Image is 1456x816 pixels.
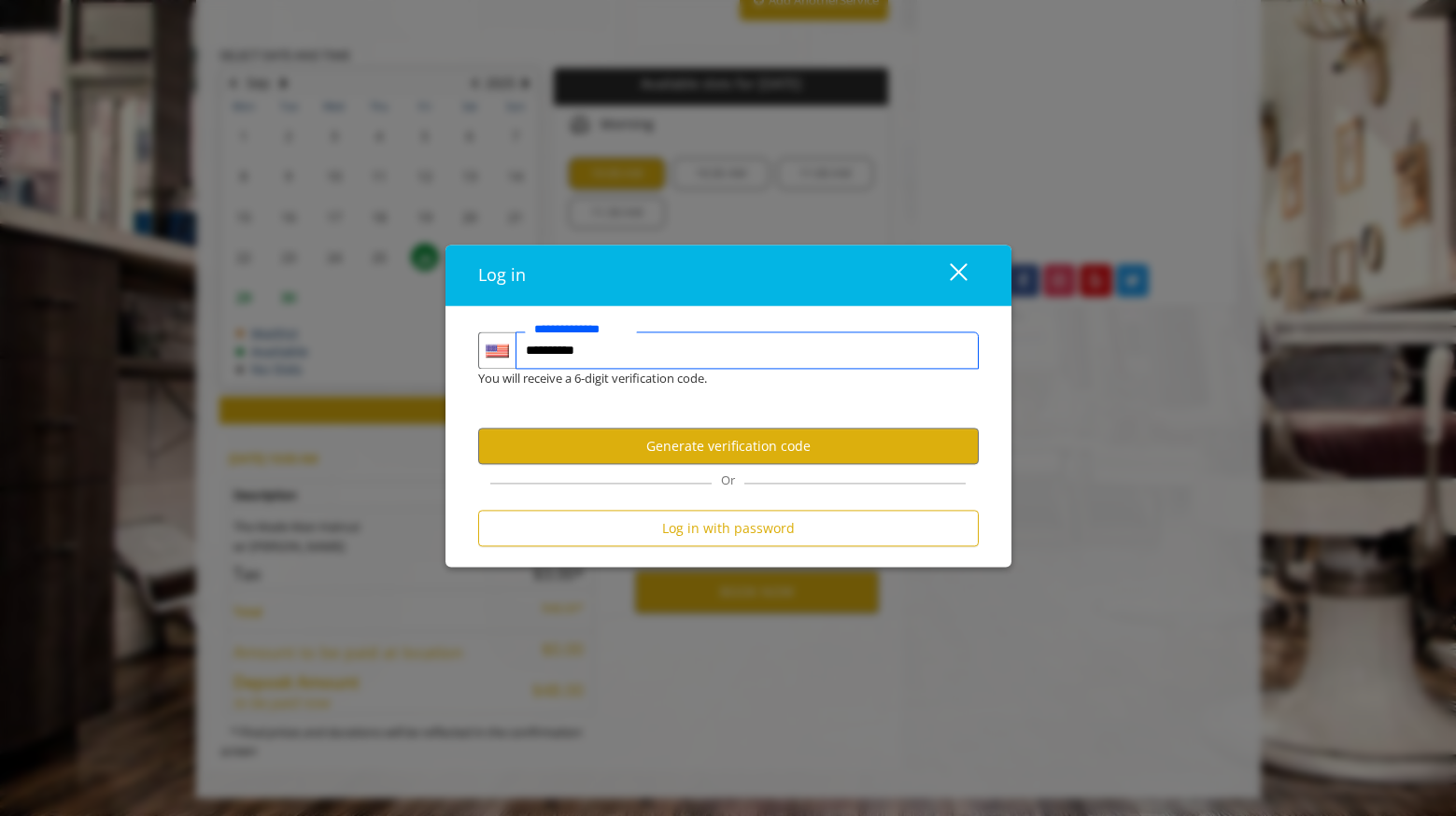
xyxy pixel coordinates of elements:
span: Log in [478,264,526,287]
button: Log in with password [478,511,979,547]
button: close dialog [915,257,979,295]
div: You will receive a 6-digit verification code. [464,370,965,389]
div: close dialog [928,261,966,289]
div: Country [478,332,516,370]
span: Or [712,472,744,489]
button: Generate verification code [478,428,979,464]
